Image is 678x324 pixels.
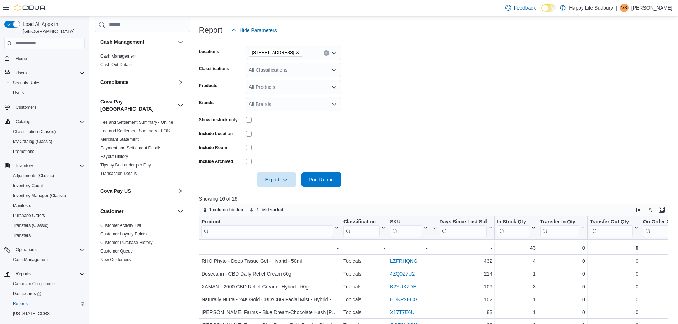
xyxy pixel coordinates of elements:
[540,257,585,265] div: 0
[10,79,85,87] span: Security Roles
[540,218,579,237] div: Transfer In Qty
[100,257,131,262] a: New Customers
[10,221,51,230] a: Transfers (Classic)
[7,78,88,88] button: Security Roles
[497,282,536,291] div: 3
[7,211,88,221] button: Purchase Orders
[7,289,88,299] a: Dashboards
[13,213,45,218] span: Purchase Orders
[7,191,88,201] button: Inventory Manager (Classic)
[201,282,339,291] div: XAMAN - 2000 CBD Relief Cream - Hybrid - 50g
[176,101,185,110] button: Cova Pay [GEOGRAPHIC_DATA]
[247,206,286,214] button: 1 field sorted
[100,171,137,176] a: Transaction Details
[13,270,85,278] span: Reports
[199,83,217,89] label: Products
[100,120,173,125] a: Fee and Settlement Summary - Online
[569,4,613,12] p: Happy Life Sudbury
[390,244,428,252] div: -
[331,50,337,56] button: Open list of options
[390,284,417,290] a: K2YUXZDH
[10,280,58,288] a: Canadian Compliance
[10,191,69,200] a: Inventory Manager (Classic)
[10,309,53,318] a: [US_STATE] CCRS
[390,218,428,237] button: SKU
[10,309,85,318] span: Washington CCRS
[497,295,536,304] div: 1
[13,117,33,126] button: Catalog
[10,231,33,240] a: Transfers
[176,273,185,281] button: Discounts & Promotions
[589,308,638,317] div: 0
[100,98,175,112] h3: Cova Pay [GEOGRAPHIC_DATA]
[13,54,85,63] span: Home
[100,79,175,86] button: Compliance
[540,218,585,237] button: Transfer In Qty
[10,171,57,180] a: Adjustments (Classic)
[10,255,85,264] span: Cash Management
[331,101,337,107] button: Open list of options
[100,79,128,86] h3: Compliance
[13,183,43,188] span: Inventory Count
[199,100,214,106] label: Brands
[7,137,88,147] button: My Catalog (Classic)
[620,4,629,12] div: Victoria Suotaila
[589,257,638,265] div: 0
[100,223,141,228] a: Customer Activity List
[1,53,88,64] button: Home
[10,290,44,298] a: Dashboards
[7,147,88,156] button: Promotions
[10,181,46,190] a: Inventory Count
[497,218,536,237] button: In Stock Qty
[199,145,227,150] label: Include Room
[13,129,56,134] span: Classification (Classic)
[1,245,88,255] button: Operations
[390,297,417,302] a: EDKR2ECG
[631,4,672,12] p: [PERSON_NAME]
[540,270,585,278] div: 0
[7,299,88,309] button: Reports
[10,191,85,200] span: Inventory Manager (Classic)
[100,249,133,254] a: Customer Queue
[252,49,294,56] span: [STREET_ADDRESS]
[589,295,638,304] div: 0
[309,176,334,183] span: Run Report
[199,195,673,202] p: Showing 16 of 16
[13,193,66,198] span: Inventory Manager (Classic)
[13,223,48,228] span: Transfers (Classic)
[13,291,41,297] span: Dashboards
[343,308,385,317] div: Topicals
[343,295,385,304] div: Topicals
[100,54,136,59] a: Cash Management
[10,231,85,240] span: Transfers
[503,1,538,15] a: Feedback
[497,218,530,237] div: In Stock Qty
[589,282,638,291] div: 0
[201,218,333,237] div: Product
[100,248,133,254] span: Customer Queue
[100,38,175,46] button: Cash Management
[100,128,170,134] span: Fee and Settlement Summary - POS
[7,127,88,137] button: Classification (Classic)
[201,244,339,252] div: -
[100,162,151,168] span: Tips by Budtender per Day
[13,80,40,86] span: Security Roles
[249,49,303,57] span: 3045 Old Highway 69 Unit 2
[497,270,536,278] div: 1
[343,282,385,291] div: Topicals
[7,88,88,98] button: Users
[343,244,385,252] div: -
[100,53,136,59] span: Cash Management
[7,309,88,319] button: [US_STATE] CCRS
[343,218,385,237] button: Classification
[16,56,27,62] span: Home
[439,218,487,237] div: Days Since Last Sold
[7,201,88,211] button: Manifests
[13,103,39,112] a: Customers
[100,145,161,151] span: Payment and Settlement Details
[7,221,88,230] button: Transfers (Classic)
[497,218,530,225] div: In Stock Qty
[432,270,492,278] div: 214
[16,105,36,110] span: Customers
